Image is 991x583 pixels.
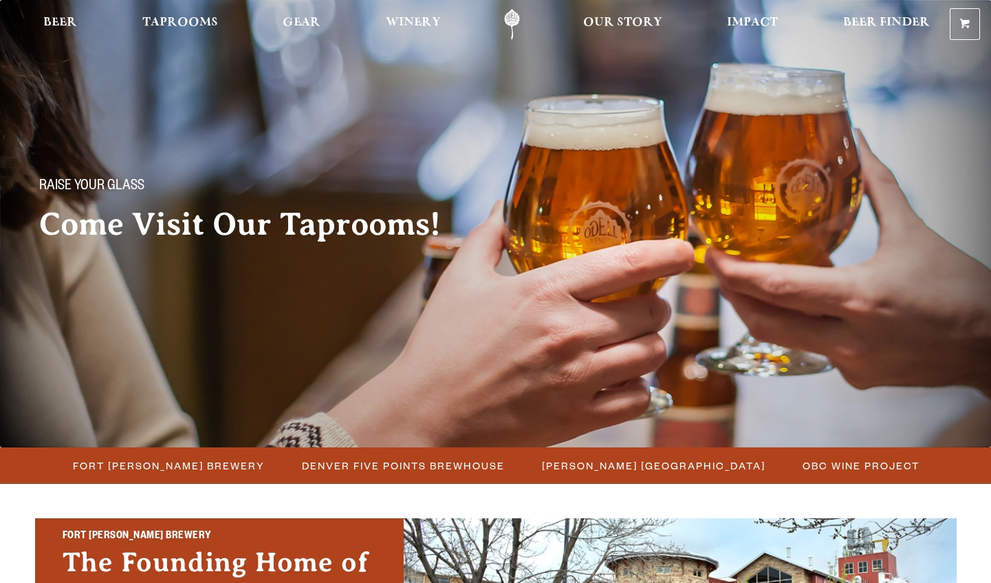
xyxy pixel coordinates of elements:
[274,9,329,40] a: Gear
[142,17,218,28] span: Taprooms
[43,17,77,28] span: Beer
[283,17,320,28] span: Gear
[377,9,450,40] a: Winery
[65,456,272,476] a: Fort [PERSON_NAME] Brewery
[794,456,926,476] a: OBC Wine Project
[583,17,662,28] span: Our Story
[133,9,227,40] a: Taprooms
[843,17,930,28] span: Beer Finder
[63,528,376,546] h2: Fort [PERSON_NAME] Brewery
[73,456,265,476] span: Fort [PERSON_NAME] Brewery
[294,456,512,476] a: Denver Five Points Brewhouse
[534,456,772,476] a: [PERSON_NAME] [GEOGRAPHIC_DATA]
[39,207,468,242] h2: Come Visit Our Taprooms!
[574,9,671,40] a: Our Story
[34,9,86,40] a: Beer
[803,456,919,476] span: OBC Wine Project
[718,9,787,40] a: Impact
[727,17,778,28] span: Impact
[302,456,505,476] span: Denver Five Points Brewhouse
[386,17,441,28] span: Winery
[486,9,538,40] a: Odell Home
[39,178,144,196] span: Raise your glass
[542,456,765,476] span: [PERSON_NAME] [GEOGRAPHIC_DATA]
[834,9,939,40] a: Beer Finder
